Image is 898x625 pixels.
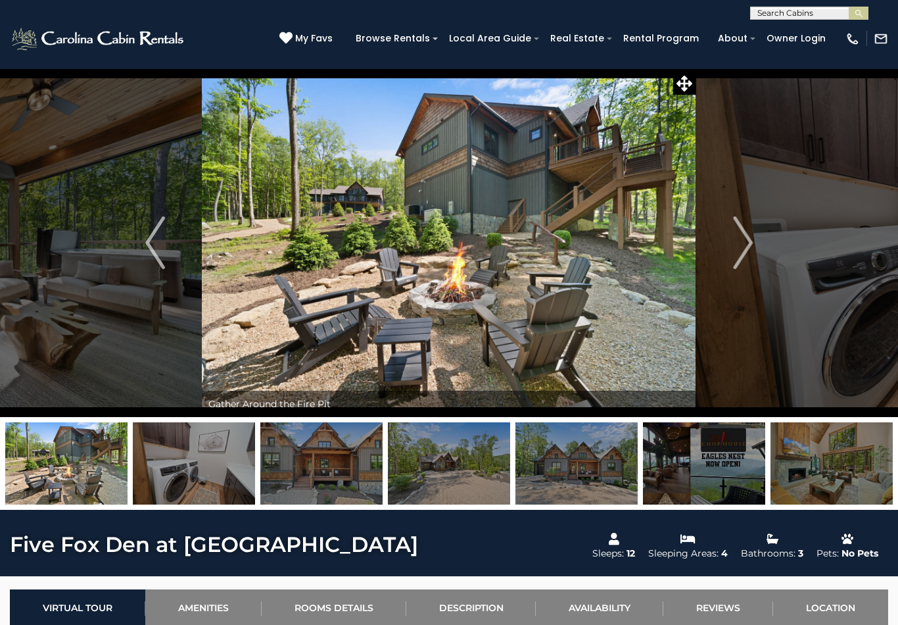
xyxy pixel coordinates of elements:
[696,68,790,417] button: Next
[108,68,202,417] button: Previous
[5,422,128,505] img: 168694561
[845,32,860,46] img: phone-regular-white.png
[544,28,611,49] a: Real Estate
[145,216,165,269] img: arrow
[874,32,888,46] img: mail-regular-white.png
[770,422,893,505] img: 168694529
[617,28,705,49] a: Rental Program
[643,422,765,505] img: 168939181
[133,422,255,505] img: 168694538
[349,28,437,49] a: Browse Rentals
[515,422,638,505] img: 168694563
[711,28,754,49] a: About
[10,26,187,52] img: White-1-2.png
[733,216,753,269] img: arrow
[760,28,832,49] a: Owner Login
[442,28,538,49] a: Local Area Guide
[388,422,510,505] img: 168694564
[279,32,336,46] a: My Favs
[260,422,383,505] img: 168694565
[202,391,696,417] div: Gather Around the Fire Pit
[295,32,333,45] span: My Favs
